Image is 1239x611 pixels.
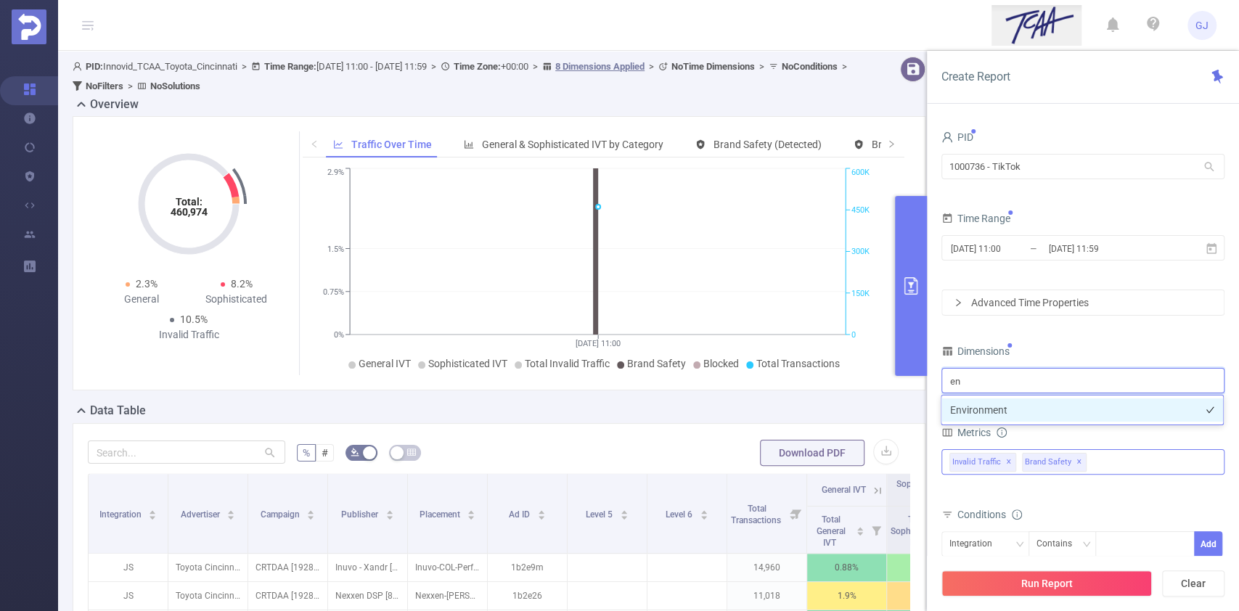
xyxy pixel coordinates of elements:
[645,61,658,72] span: >
[942,290,1224,315] div: icon: rightAdvanced Time Properties
[896,479,949,501] span: Sophisticated IVT
[713,139,822,150] span: Brand Safety (Detected)
[467,508,475,517] div: Sort
[149,508,157,512] i: icon: caret-up
[306,508,315,517] div: Sort
[856,525,864,533] div: Sort
[949,532,1002,556] div: Integration
[148,508,157,517] div: Sort
[537,508,545,512] i: icon: caret-up
[525,358,610,369] span: Total Invalid Traffic
[248,554,327,581] p: CRTDAA [192860]
[756,358,840,369] span: Total Transactions
[1082,540,1091,550] i: icon: down
[482,139,663,150] span: General & Sophisticated IVT by Category
[941,398,1223,422] li: Environment
[168,554,248,581] p: Toyota Cincinnati [4291]
[851,289,870,298] tspan: 150K
[150,81,200,91] b: No Solutions
[226,508,235,517] div: Sort
[89,554,168,581] p: JS
[327,168,344,178] tspan: 2.9%
[851,330,856,340] tspan: 0
[954,298,962,307] i: icon: right
[168,582,248,610] p: Toyota Cincinnati [4291]
[1195,11,1209,40] span: GJ
[941,345,1010,357] span: Dimensions
[727,582,806,610] p: 11,018
[142,327,237,343] div: Invalid Traffic
[73,61,851,91] span: Innovid_TCAA_Toyota_Cincinnati [DATE] 11:00 - [DATE] 11:59 +00:00
[407,448,416,456] i: icon: table
[703,358,739,369] span: Blocked
[856,525,864,529] i: icon: caret-up
[237,61,251,72] span: >
[327,245,344,254] tspan: 1.5%
[86,61,103,72] b: PID:
[428,358,507,369] span: Sophisticated IVT
[1012,509,1022,520] i: icon: info-circle
[351,139,432,150] span: Traffic Over Time
[1036,532,1082,556] div: Contains
[755,61,769,72] span: >
[123,81,137,91] span: >
[949,453,1016,472] span: Invalid Traffic
[90,402,146,419] h2: Data Table
[807,582,886,610] p: 1.9%
[851,205,870,215] tspan: 450K
[1006,454,1012,471] span: ✕
[488,582,567,610] p: 1b2e26
[949,239,1067,258] input: Start date
[310,139,319,148] i: icon: left
[528,61,542,72] span: >
[887,582,966,610] p: 11.6%
[248,582,327,610] p: CRTDAA [192860]
[408,554,487,581] p: Inuvo-COL-PerformanceDisplay-300X250-Cross-Device [4226346]
[620,514,628,518] i: icon: caret-down
[555,61,645,72] u: 8 Dimensions Applied
[86,81,123,91] b: No Filters
[341,509,380,520] span: Publisher
[941,131,953,143] i: icon: user
[700,514,708,518] i: icon: caret-down
[420,509,462,520] span: Placement
[180,313,208,325] span: 10.5%
[264,61,316,72] b: Time Range:
[454,61,501,72] b: Time Zone:
[89,582,168,610] p: JS
[1047,239,1165,258] input: End date
[586,509,615,520] span: Level 5
[1022,453,1087,472] span: Brand Safety
[671,61,755,72] b: No Time Dimensions
[467,508,475,512] i: icon: caret-up
[323,287,344,297] tspan: 0.75%
[700,508,708,517] div: Sort
[941,427,991,438] span: Metrics
[627,358,686,369] span: Brand Safety
[620,508,629,517] div: Sort
[576,339,621,348] tspan: [DATE] 11:00
[227,508,235,512] i: icon: caret-up
[760,440,864,466] button: Download PDF
[351,448,359,456] i: icon: bg-colors
[786,474,806,553] i: Filter menu
[231,278,253,290] span: 8.2%
[941,70,1010,83] span: Create Report
[851,247,870,257] tspan: 300K
[385,508,393,512] i: icon: caret-up
[307,508,315,512] i: icon: caret-up
[261,509,302,520] span: Campaign
[227,514,235,518] i: icon: caret-down
[322,447,328,459] span: #
[891,514,944,548] span: Total Sophisticated IVT
[817,514,846,548] span: Total General IVT
[94,292,189,307] div: General
[887,554,966,581] p: 7.6%
[872,139,976,150] span: Brand Safety (Blocked)
[731,504,783,525] span: Total Transactions
[334,330,344,340] tspan: 0%
[509,509,532,520] span: Ad ID
[941,131,973,143] span: PID
[838,61,851,72] span: >
[73,62,86,71] i: icon: user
